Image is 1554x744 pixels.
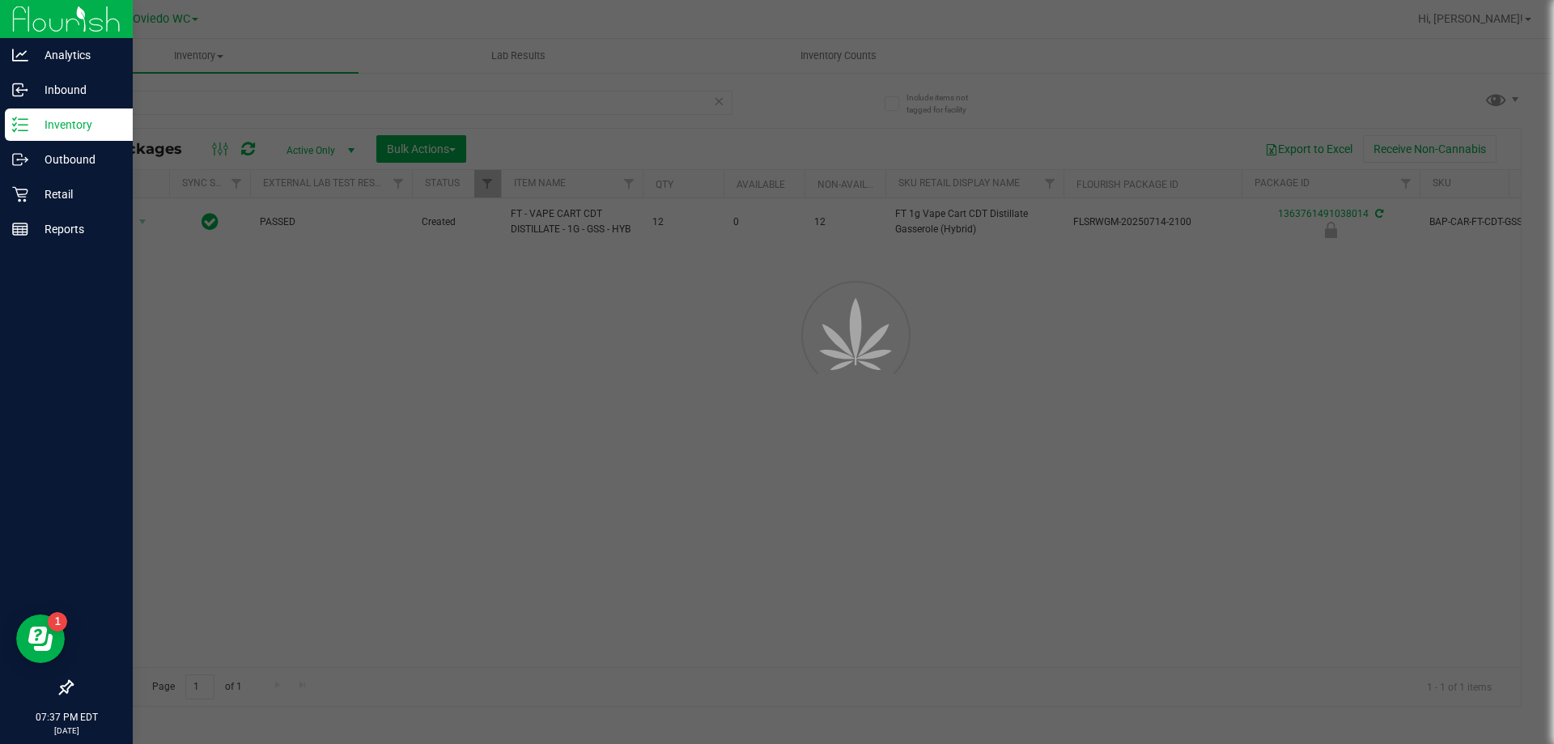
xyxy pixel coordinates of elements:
inline-svg: Reports [12,221,28,237]
inline-svg: Retail [12,186,28,202]
inline-svg: Inbound [12,82,28,98]
iframe: Resource center [16,614,65,663]
p: Retail [28,185,125,204]
inline-svg: Inventory [12,117,28,133]
p: Analytics [28,45,125,65]
p: [DATE] [7,725,125,737]
p: Inventory [28,115,125,134]
iframe: Resource center unread badge [48,612,67,631]
inline-svg: Outbound [12,151,28,168]
inline-svg: Analytics [12,47,28,63]
p: Reports [28,219,125,239]
p: Inbound [28,80,125,100]
p: 07:37 PM EDT [7,710,125,725]
p: Outbound [28,150,125,169]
